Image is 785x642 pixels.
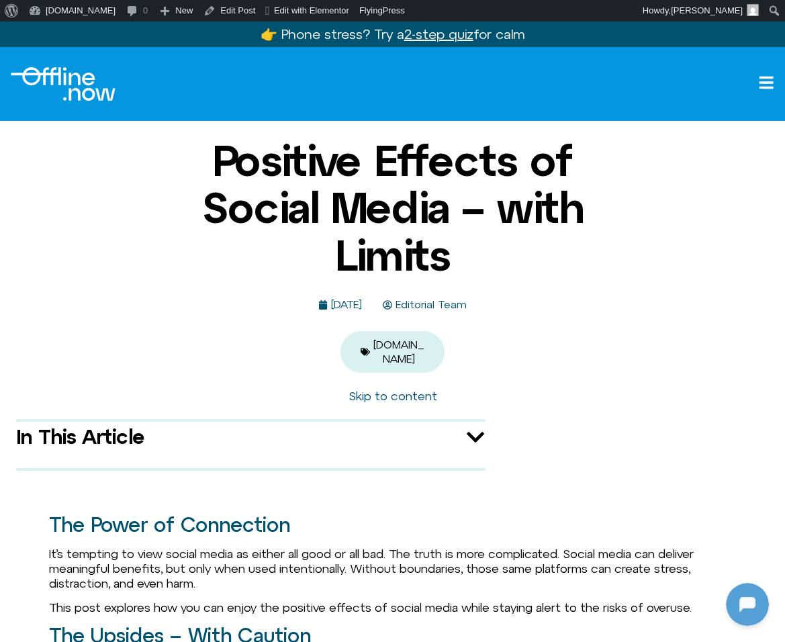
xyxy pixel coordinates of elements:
[373,338,424,365] a: [DOMAIN_NAME]
[185,137,601,279] h1: Positive Effects of Social Media – with Limits
[758,75,774,91] a: Open menu
[465,427,486,447] div: Open table of contents
[11,67,116,101] img: Offline.Now logo in white. Text of the words offline.now with a line going through the "O"
[726,583,769,626] iframe: Botpress
[392,299,467,311] span: Editorial Team
[349,389,437,403] a: Skip to content
[261,26,525,42] a: 👉 Phone stress? Try a2-step quizfor calm
[671,5,743,15] span: [PERSON_NAME]
[318,299,362,311] a: [DATE]
[16,426,465,448] div: In This Article
[331,298,362,310] time: [DATE]
[404,26,473,42] u: 2-step quiz
[11,67,116,101] div: Logo
[49,514,737,536] h2: The Power of Connection
[49,600,737,615] p: This post explores how you can enjoy the positive effects of social media while staying alert to ...
[49,547,737,590] p: It’s tempting to view social media as either all good or all bad. The truth is more complicated. ...
[274,5,349,15] span: Edit with Elementor
[383,299,467,311] a: Editorial Team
